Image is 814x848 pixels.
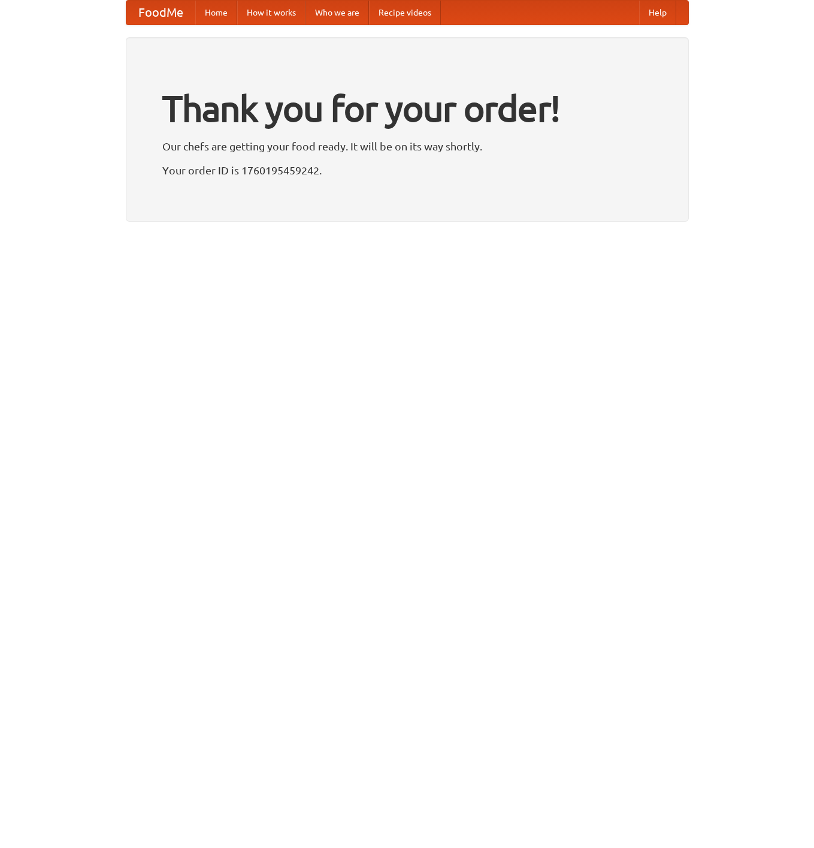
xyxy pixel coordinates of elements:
a: Home [195,1,237,25]
a: Recipe videos [369,1,441,25]
p: Our chefs are getting your food ready. It will be on its way shortly. [162,137,652,155]
a: FoodMe [126,1,195,25]
a: How it works [237,1,305,25]
h1: Thank you for your order! [162,80,652,137]
p: Your order ID is 1760195459242. [162,161,652,179]
a: Who we are [305,1,369,25]
a: Help [639,1,676,25]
